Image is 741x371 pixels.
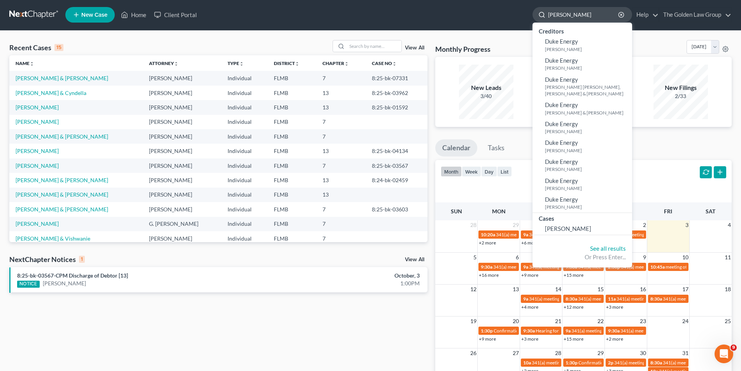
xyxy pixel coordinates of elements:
[239,62,244,66] i: unfold_more
[653,83,708,92] div: New Filings
[681,316,689,326] span: 24
[578,296,653,302] span: 341(a) meeting for [PERSON_NAME]
[590,245,626,252] a: See all results
[143,173,221,187] td: [PERSON_NAME]
[366,173,427,187] td: 8:24-bk-02459
[150,8,201,22] a: Client Portal
[539,253,626,261] div: Or Press Enter...
[316,100,366,114] td: 13
[473,253,477,262] span: 5
[143,158,221,173] td: [PERSON_NAME]
[608,360,613,366] span: 2p
[597,348,604,358] span: 29
[462,166,481,177] button: week
[54,44,63,51] div: 15
[523,232,528,237] span: 9a
[545,101,578,108] span: Duke Energy
[221,71,268,85] td: Individual
[322,60,349,66] a: Chapterunfold_more
[316,71,366,85] td: 7
[392,62,397,66] i: unfold_more
[16,206,108,213] a: [PERSON_NAME] & [PERSON_NAME]
[268,144,316,158] td: FLMB
[221,115,268,129] td: Individual
[639,316,647,326] span: 23
[316,188,366,202] td: 13
[597,285,604,294] span: 15
[291,280,420,287] div: 1:00PM
[221,217,268,231] td: Individual
[639,285,647,294] span: 16
[523,328,535,334] span: 9:30a
[554,285,562,294] span: 14
[529,296,604,302] span: 341(a) meeting for [PERSON_NAME]
[642,253,647,262] span: 9
[221,231,268,246] td: Individual
[16,118,59,125] a: [PERSON_NAME]
[632,8,659,22] a: Help
[221,100,268,114] td: Individual
[566,360,578,366] span: 1:30p
[554,316,562,326] span: 21
[366,144,427,158] td: 8:25-bk-04134
[545,109,630,116] small: [PERSON_NAME] & [PERSON_NAME]
[435,44,490,54] h3: Monthly Progress
[366,86,427,100] td: 8:25-bk-03962
[366,100,427,114] td: 8:25-bk-01592
[533,175,632,194] a: Duke Energy[PERSON_NAME]
[366,71,427,85] td: 8:25-bk-07331
[268,86,316,100] td: FLMB
[316,231,366,246] td: 7
[143,129,221,144] td: [PERSON_NAME]
[515,253,520,262] span: 6
[685,220,689,230] span: 3
[533,74,632,99] a: Duke Energy[PERSON_NAME] [PERSON_NAME], [PERSON_NAME] & [PERSON_NAME]
[316,129,366,144] td: 7
[316,86,366,100] td: 13
[16,133,108,140] a: [PERSON_NAME] & [PERSON_NAME]
[316,115,366,129] td: 7
[268,217,316,231] td: FLMB
[16,177,108,183] a: [PERSON_NAME] & [PERSON_NAME]
[545,139,578,146] span: Duke Energy
[481,166,497,177] button: day
[143,231,221,246] td: [PERSON_NAME]
[497,166,512,177] button: list
[608,264,620,270] span: 2:30p
[221,158,268,173] td: Individual
[344,62,349,66] i: unfold_more
[564,336,583,342] a: +15 more
[533,137,632,156] a: Duke Energy[PERSON_NAME]
[533,156,632,175] a: Duke Energy[PERSON_NAME]
[16,220,59,227] a: [PERSON_NAME]
[16,60,34,66] a: Nameunfold_more
[606,336,623,342] a: +2 more
[606,304,623,310] a: +3 more
[512,348,520,358] span: 27
[479,240,496,246] a: +2 more
[521,240,538,246] a: +6 more
[545,128,630,135] small: [PERSON_NAME]
[650,264,665,270] span: 10:45a
[545,65,630,71] small: [PERSON_NAME]
[681,285,689,294] span: 17
[143,188,221,202] td: [PERSON_NAME]
[664,208,672,215] span: Fri
[639,348,647,358] span: 30
[459,83,513,92] div: New Leads
[347,40,401,52] input: Search by name...
[545,225,591,232] span: [PERSON_NAME]
[566,328,571,334] span: 9a
[512,220,520,230] span: 29
[268,158,316,173] td: FLMB
[405,257,424,262] a: View All
[366,202,427,216] td: 8:25-bk-03603
[512,316,520,326] span: 20
[532,360,607,366] span: 341(a) meeting for [PERSON_NAME]
[650,296,662,302] span: 8:30a
[268,129,316,144] td: FLMB
[533,35,632,55] a: Duke Energy[PERSON_NAME]
[221,129,268,144] td: Individual
[545,166,630,172] small: [PERSON_NAME]
[481,264,492,270] span: 9:30a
